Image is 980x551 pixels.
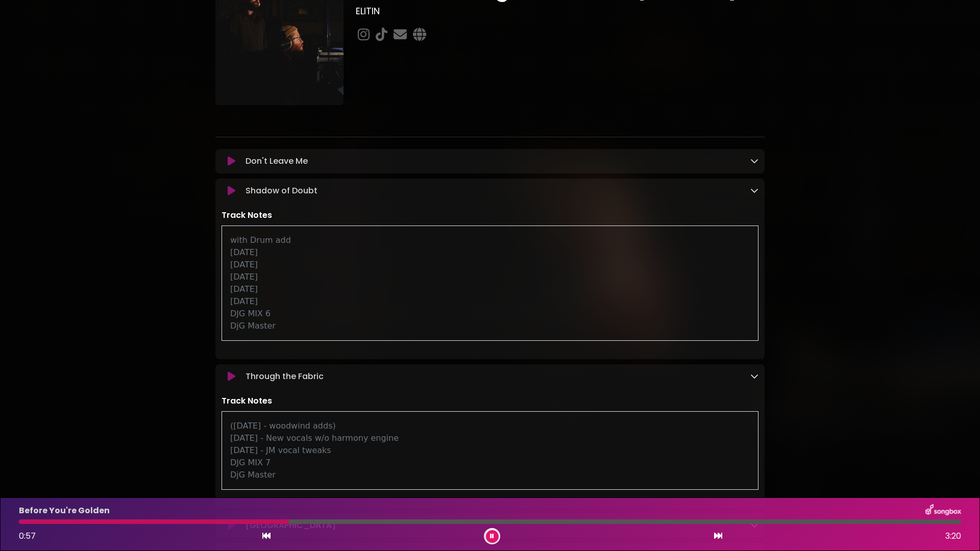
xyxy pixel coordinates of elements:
[246,185,317,197] p: Shadow of Doubt
[222,226,758,341] div: with Drum add [DATE] [DATE] [DATE] [DATE] [DATE] DJG MIX 6 DjG Master
[356,6,765,17] h3: ELITIN
[19,530,36,542] span: 0:57
[222,395,758,407] p: Track Notes
[19,505,110,517] p: Before You're Golden
[222,411,758,490] div: ([DATE] - woodwind adds) [DATE] - New vocals w/o harmony engine [DATE] - JM vocal tweaks DJG MIX ...
[246,155,308,167] p: Don't Leave Me
[246,370,324,383] p: Through the Fabric
[925,504,961,517] img: songbox-logo-white.png
[945,530,961,542] span: 3:20
[222,209,758,221] p: Track Notes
